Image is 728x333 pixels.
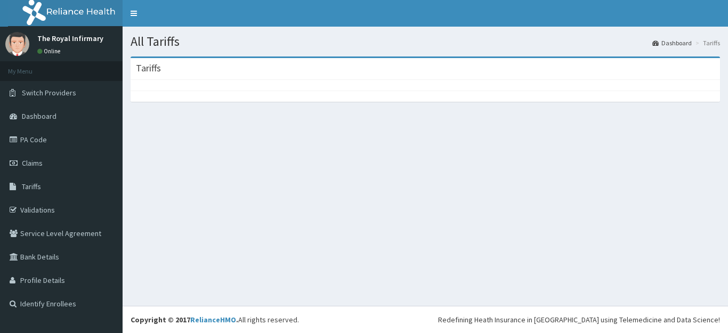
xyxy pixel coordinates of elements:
[136,63,161,73] h3: Tariffs
[37,35,103,42] p: The Royal Infirmary
[190,315,236,324] a: RelianceHMO
[123,306,728,333] footer: All rights reserved.
[22,158,43,168] span: Claims
[652,38,692,47] a: Dashboard
[131,315,238,324] strong: Copyright © 2017 .
[22,182,41,191] span: Tariffs
[693,38,720,47] li: Tariffs
[131,35,720,48] h1: All Tariffs
[22,88,76,98] span: Switch Providers
[5,32,29,56] img: User Image
[438,314,720,325] div: Redefining Heath Insurance in [GEOGRAPHIC_DATA] using Telemedicine and Data Science!
[22,111,56,121] span: Dashboard
[37,47,63,55] a: Online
